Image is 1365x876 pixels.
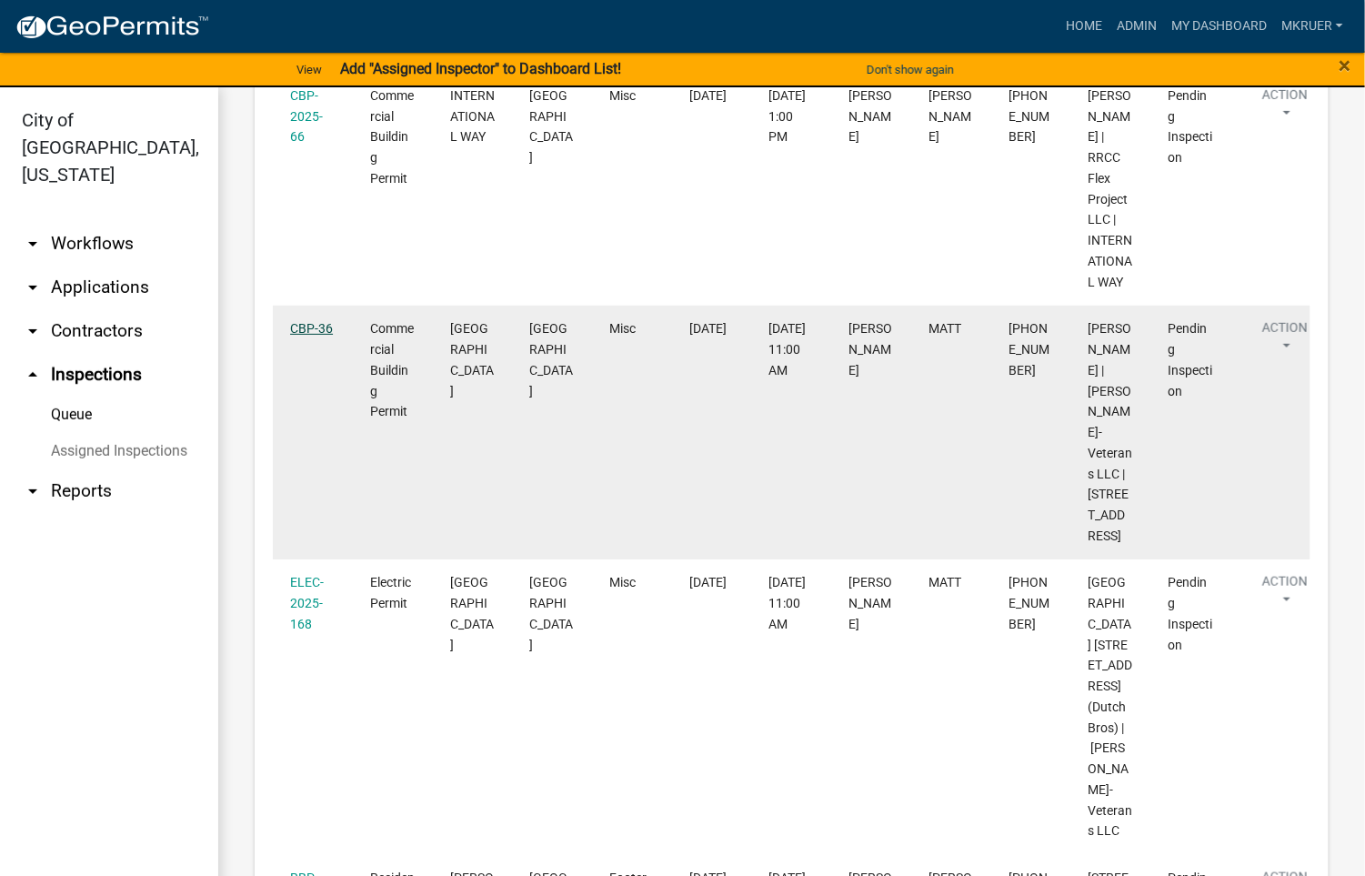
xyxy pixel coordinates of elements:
[1169,575,1213,651] span: Pending Inspection
[1169,88,1213,165] span: Pending Inspection
[290,321,333,336] a: CBP-36
[22,364,44,386] i: arrow_drop_up
[928,575,961,589] span: MATT
[290,575,324,631] a: ELEC-2025-168
[450,88,495,145] span: INTERNATIONAL WAY
[928,321,961,336] span: MATT
[609,575,636,589] span: Misc
[1009,88,1049,145] span: 502-817-2779
[370,575,411,610] span: Electric Permit
[1089,575,1133,838] span: 1751 Veterans Parkway 1751 Veterans Parkway (Dutch Bros) | Sprigler-Veterans LLC
[22,480,44,502] i: arrow_drop_down
[450,575,494,651] span: 1751 Veterans Parkway
[849,575,893,631] span: Mike Kruer
[22,277,44,298] i: arrow_drop_down
[1109,9,1164,44] a: Admin
[22,233,44,255] i: arrow_drop_down
[370,321,414,418] span: Commercial Building Permit
[289,55,329,85] a: View
[1274,9,1350,44] a: mkruer
[1248,572,1322,618] button: Action
[1164,9,1274,44] a: My Dashboard
[689,88,727,103] span: 08/15/2025
[849,321,893,378] span: Mike Kruer
[849,88,893,145] span: Mike Kruer
[769,86,814,147] div: [DATE] 1:00 PM
[1248,318,1322,364] button: Action
[529,321,573,398] span: JEFFERSONVILLE
[1009,321,1049,378] span: 502-440-2632
[609,321,636,336] span: Misc
[1089,88,1133,289] span: Robert Libs | RRCC Flex Project LLC | INTERNATIONAL WAY
[340,60,621,77] strong: Add "Assigned Inspector" to Dashboard List!
[22,320,44,342] i: arrow_drop_down
[529,575,573,651] span: JEFFERSONVILLE
[1009,575,1049,631] span: 502-440-2632
[1340,55,1351,76] button: Close
[1089,321,1133,543] span: Edin Coralic | Sprigler-Veterans LLC | 1751 Veterans Parkway
[859,55,961,85] button: Don't show again
[1340,53,1351,78] span: ×
[689,575,727,589] span: 08/15/2025
[689,321,727,336] span: 08/15/2025
[370,88,414,186] span: Commercial Building Permit
[1248,86,1322,131] button: Action
[529,88,573,165] span: JEFFERSONVILLE
[1169,321,1213,398] span: Pending Inspection
[769,318,814,380] div: [DATE] 11:00 AM
[609,88,636,103] span: Misc
[769,572,814,634] div: [DATE] 11:00 AM
[290,88,323,145] a: CBP-2025-66
[1059,9,1109,44] a: Home
[928,88,972,145] span: ERIC
[450,321,494,398] span: 1751 Veterans Parkway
